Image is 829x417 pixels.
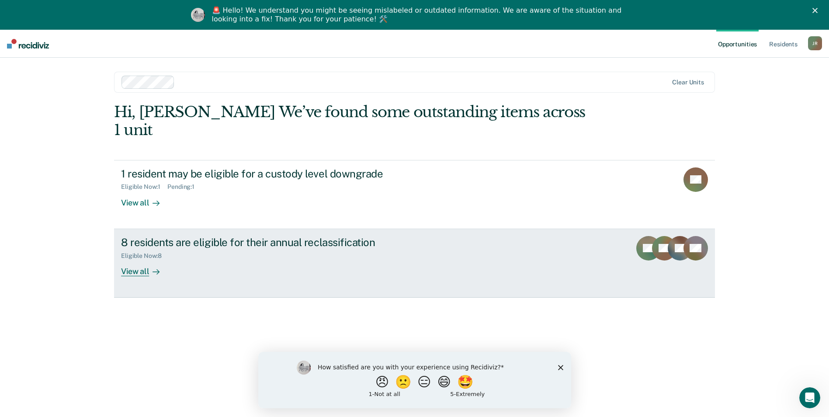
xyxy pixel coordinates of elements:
[812,8,821,13] div: Close
[114,103,595,139] div: Hi, [PERSON_NAME] We’ve found some outstanding items across 1 unit
[258,352,571,408] iframe: Survey by Kim from Recidiviz
[121,183,167,191] div: Eligible Now : 1
[767,30,799,58] a: Residents
[212,6,624,24] div: 🚨 Hello! We understand you might be seeing mislabeled or outdated information. We are aware of th...
[121,236,428,249] div: 8 residents are eligible for their annual reclassification
[808,36,822,50] div: J R
[114,229,715,298] a: 8 residents are eligible for their annual reclassificationEligible Now:8View all
[114,160,715,229] a: 1 resident may be eligible for a custody level downgradeEligible Now:1Pending:1View all
[121,252,169,260] div: Eligible Now : 8
[716,30,759,58] a: Opportunities
[808,36,822,50] button: JR
[121,259,170,276] div: View all
[121,167,428,180] div: 1 resident may be eligible for a custody level downgrade
[799,387,820,408] iframe: Intercom live chat
[672,79,704,86] div: Clear units
[7,39,49,49] img: Recidiviz
[121,191,170,208] div: View all
[167,183,201,191] div: Pending : 1
[191,8,205,22] img: Profile image for Kim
